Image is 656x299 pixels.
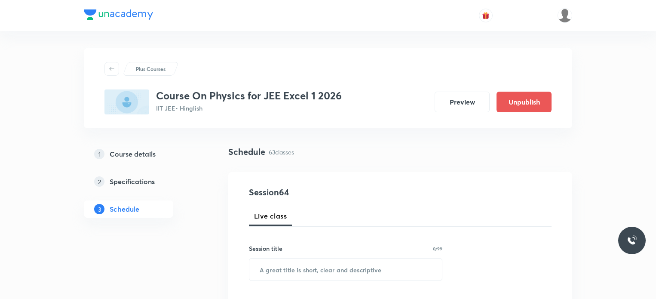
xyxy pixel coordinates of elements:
[433,247,442,251] p: 0/99
[497,92,552,112] button: Unpublish
[110,204,139,214] h5: Schedule
[110,176,155,187] h5: Specifications
[479,9,493,22] button: avatar
[482,12,490,19] img: avatar
[228,145,265,158] h4: Schedule
[558,8,572,23] img: Divya tyagi
[94,176,104,187] p: 2
[84,9,153,22] a: Company Logo
[254,211,287,221] span: Live class
[156,104,342,113] p: IIT JEE • Hinglish
[84,145,201,163] a: 1Course details
[94,204,104,214] p: 3
[249,244,282,253] h6: Session title
[156,89,342,102] h3: Course On Physics for JEE Excel 1 2026
[104,89,149,114] img: 55A09555-23AA-484C-9F05-A459DC7A5C2F_plus.png
[136,65,166,73] p: Plus Courses
[435,92,490,112] button: Preview
[84,9,153,20] img: Company Logo
[94,149,104,159] p: 1
[110,149,156,159] h5: Course details
[269,148,294,157] p: 63 classes
[84,173,201,190] a: 2Specifications
[627,235,637,246] img: ttu
[249,186,406,199] h4: Session 64
[249,259,442,281] input: A great title is short, clear and descriptive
